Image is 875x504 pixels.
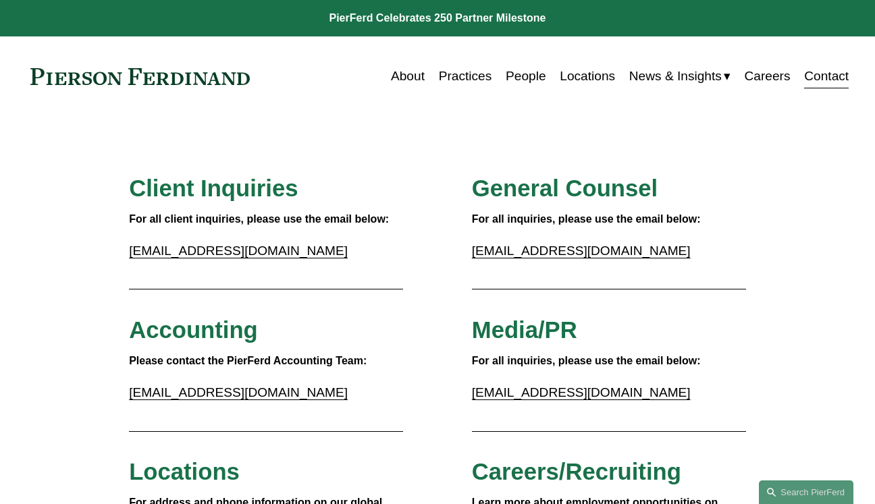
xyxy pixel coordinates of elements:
[472,317,577,343] span: Media/PR
[439,63,492,89] a: Practices
[472,385,691,399] a: [EMAIL_ADDRESS][DOMAIN_NAME]
[129,175,298,201] span: Client Inquiries
[129,317,258,343] span: Accounting
[129,459,240,484] span: Locations
[472,459,681,484] span: Careers/Recruiting
[560,63,615,89] a: Locations
[472,175,658,201] span: General Counsel
[472,213,701,225] strong: For all inquiries, please use the email below:
[629,65,722,88] span: News & Insights
[472,355,701,366] strong: For all inquiries, please use the email below:
[129,355,367,366] strong: Please contact the PierFerd Accounting Team:
[745,63,791,89] a: Careers
[506,63,546,89] a: People
[804,63,849,89] a: Contact
[391,63,425,89] a: About
[129,385,348,399] a: [EMAIL_ADDRESS][DOMAIN_NAME]
[129,213,389,225] strong: For all client inquiries, please use the email below:
[629,63,731,89] a: folder dropdown
[129,244,348,258] a: [EMAIL_ADDRESS][DOMAIN_NAME]
[472,244,691,258] a: [EMAIL_ADDRESS][DOMAIN_NAME]
[759,480,853,504] a: Search this site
